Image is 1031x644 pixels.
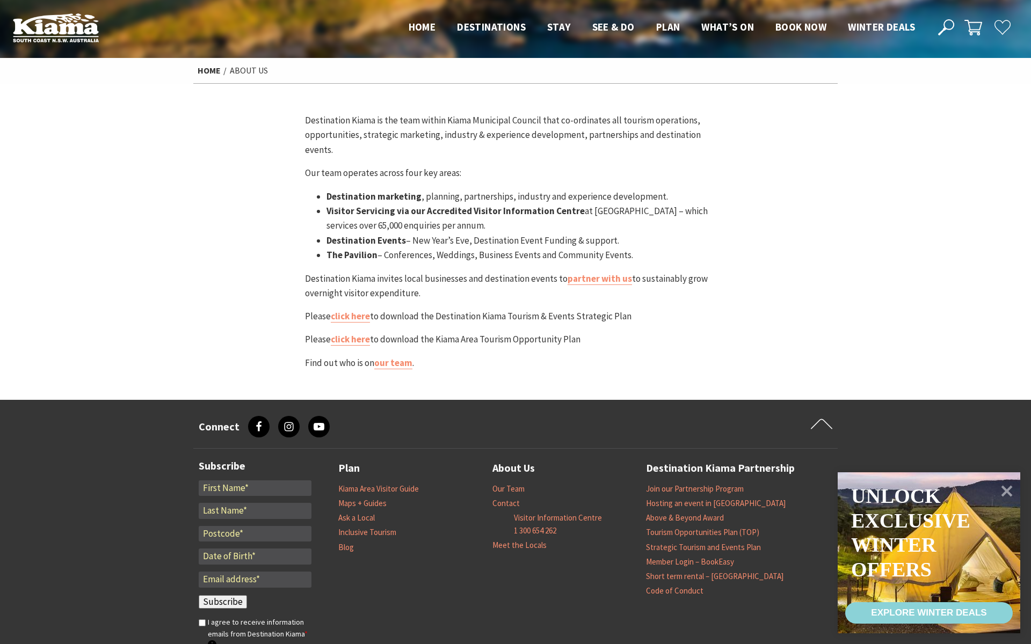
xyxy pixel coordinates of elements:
a: Maps + Guides [338,498,387,509]
span: Plan [656,20,680,33]
p: Destination Kiama is the team within Kiama Municipal Council that co-ordinates all tourism oper­a... [305,113,726,157]
strong: The Pavilion [326,249,377,261]
p: Destination Kiama invites local businesses and destination events to to sustainably grow overnigh... [305,272,726,301]
a: Strategic Tourism and Events Plan [646,542,761,553]
span: Book now [775,20,826,33]
li: About Us [230,64,268,78]
li: – New Year’s Eve, Destination Event Funding & support. [326,233,726,248]
a: Destination Kiama Partnership [646,459,795,477]
strong: Destination Events [326,235,406,246]
a: click here [331,333,370,346]
div: Unlock exclusive winter offers [851,484,970,582]
strong: Destination marketing [326,191,422,202]
input: Subscribe [199,595,247,609]
a: Contact [492,498,520,509]
a: partner with us [568,273,632,285]
span: Stay [547,20,571,33]
nav: Main Menu [398,19,926,36]
span: See & Do [592,20,635,33]
a: our team [374,357,412,369]
div: EXPLORE WINTER DEALS [871,602,986,624]
a: Visitor Information Centre [514,513,602,523]
li: – Conferences, Weddings, Business Events and Community Events. [326,248,726,262]
a: Hosting an event in [GEOGRAPHIC_DATA] [646,498,786,509]
input: Last Name* [199,503,311,519]
p: Our team operates across four key areas: [305,166,726,180]
a: click here [331,310,370,323]
span: Winter Deals [848,20,915,33]
a: 1 300 654 262 [514,525,556,536]
a: Home [198,65,221,76]
input: First Name* [199,480,311,496]
strong: Visitor Servicing via our Accredited Visitor Information Centre [326,205,585,217]
p: Please to download the Kiama Area Tourism Opportunity Plan [305,332,726,347]
a: Short term rental – [GEOGRAPHIC_DATA] Code of Conduct [646,571,783,596]
a: Tourism Opportunities Plan (TOP) [646,527,759,538]
a: Member Login – BookEasy [646,557,734,567]
a: Our Team [492,484,525,494]
input: Date of Birth* [199,548,311,565]
a: Plan [338,459,360,477]
h3: Connect [199,420,239,433]
a: Meet the Locals [492,540,547,551]
span: Home [409,20,436,33]
a: Above & Beyond Award [646,513,724,523]
a: Kiama Area Visitor Guide [338,484,419,494]
li: , planning, partnerships, industry and experience development. [326,189,726,204]
a: Ask a Local [338,513,375,523]
span: What’s On [701,20,754,33]
a: Blog [338,542,354,553]
img: Kiama Logo [13,13,99,42]
input: Email address* [199,572,311,588]
li: at [GEOGRAPHIC_DATA] – which services over 65,000 enquiries per annum. [326,204,726,233]
a: Join our Partnership Program [646,484,744,494]
p: Find out who is on . [305,356,726,370]
span: Destinations [457,20,526,33]
h3: Subscribe [199,459,311,472]
a: Inclusive Tourism [338,527,396,538]
a: About Us [492,459,535,477]
a: EXPLORE WINTER DEALS [845,602,1013,624]
input: Postcode* [199,526,311,542]
p: Please to download the Destination Kiama Tourism & Events Strategic Plan [305,309,726,324]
